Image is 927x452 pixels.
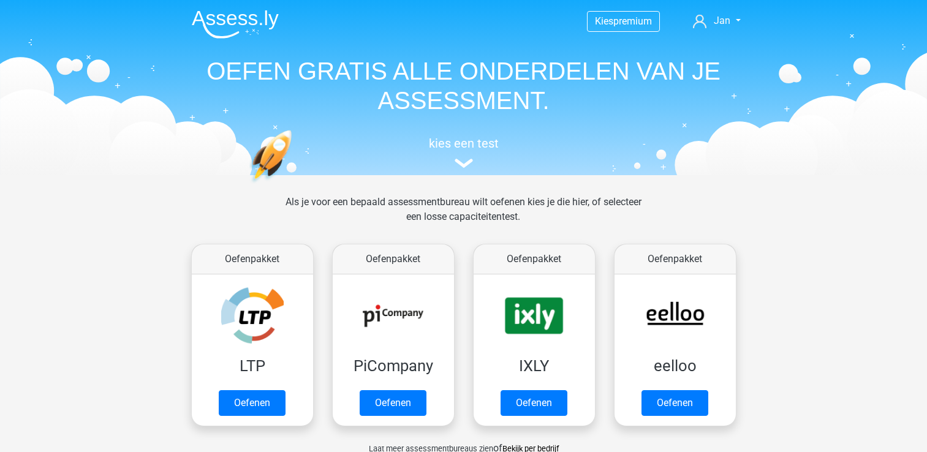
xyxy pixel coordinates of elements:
[613,15,652,27] span: premium
[595,15,613,27] span: Kies
[714,15,730,26] span: Jan
[182,136,746,168] a: kies een test
[182,136,746,151] h5: kies een test
[192,10,279,39] img: Assessly
[501,390,567,416] a: Oefenen
[182,56,746,115] h1: OEFEN GRATIS ALLE ONDERDELEN VAN JE ASSESSMENT.
[219,390,286,416] a: Oefenen
[455,159,473,168] img: assessment
[588,13,659,29] a: Kiespremium
[249,130,339,241] img: oefenen
[688,13,745,28] a: Jan
[276,195,651,239] div: Als je voor een bepaald assessmentbureau wilt oefenen kies je die hier, of selecteer een losse ca...
[641,390,708,416] a: Oefenen
[360,390,426,416] a: Oefenen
